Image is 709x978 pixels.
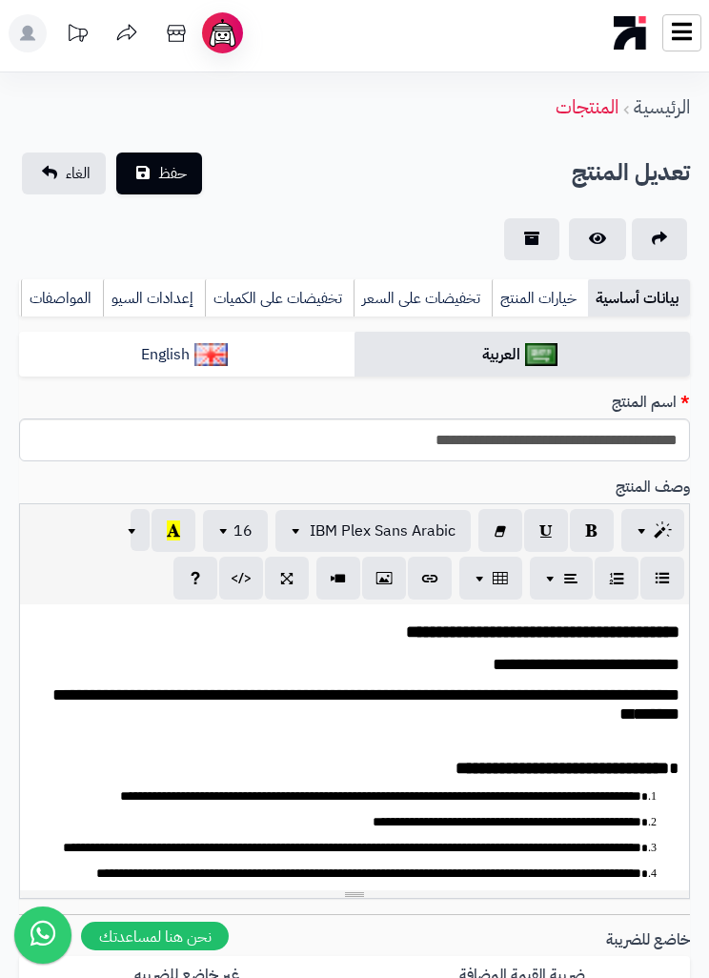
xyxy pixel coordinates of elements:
img: logo-mobile.png [614,11,647,54]
img: English [194,343,228,366]
a: English [19,332,354,378]
a: العربية [354,332,690,378]
label: اسم المنتج [604,392,698,414]
button: IBM Plex Sans Arabic [275,510,471,552]
a: الرئيسية [634,92,690,121]
span: 16 [233,520,253,542]
label: وصف المنتج [608,477,698,499]
a: إعدادات السيو [103,279,205,317]
label: خاضع للضريبة [598,929,698,951]
span: الغاء [66,162,91,185]
img: ai-face.png [206,16,239,50]
a: خيارات المنتج [492,279,588,317]
button: حفظ [116,153,202,194]
a: تخفيضات على السعر [354,279,492,317]
span: حفظ [158,162,187,185]
a: تخفيضات على الكميات [205,279,354,317]
button: 16 [203,510,268,552]
img: العربية [525,343,558,366]
a: تحديثات المنصة [53,14,101,57]
a: المنتجات [556,92,618,121]
a: المواصفات [21,279,103,317]
span: IBM Plex Sans Arabic [310,520,456,542]
a: بيانات أساسية [588,279,690,317]
a: الغاء [22,153,106,194]
h2: تعديل المنتج [572,153,690,193]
